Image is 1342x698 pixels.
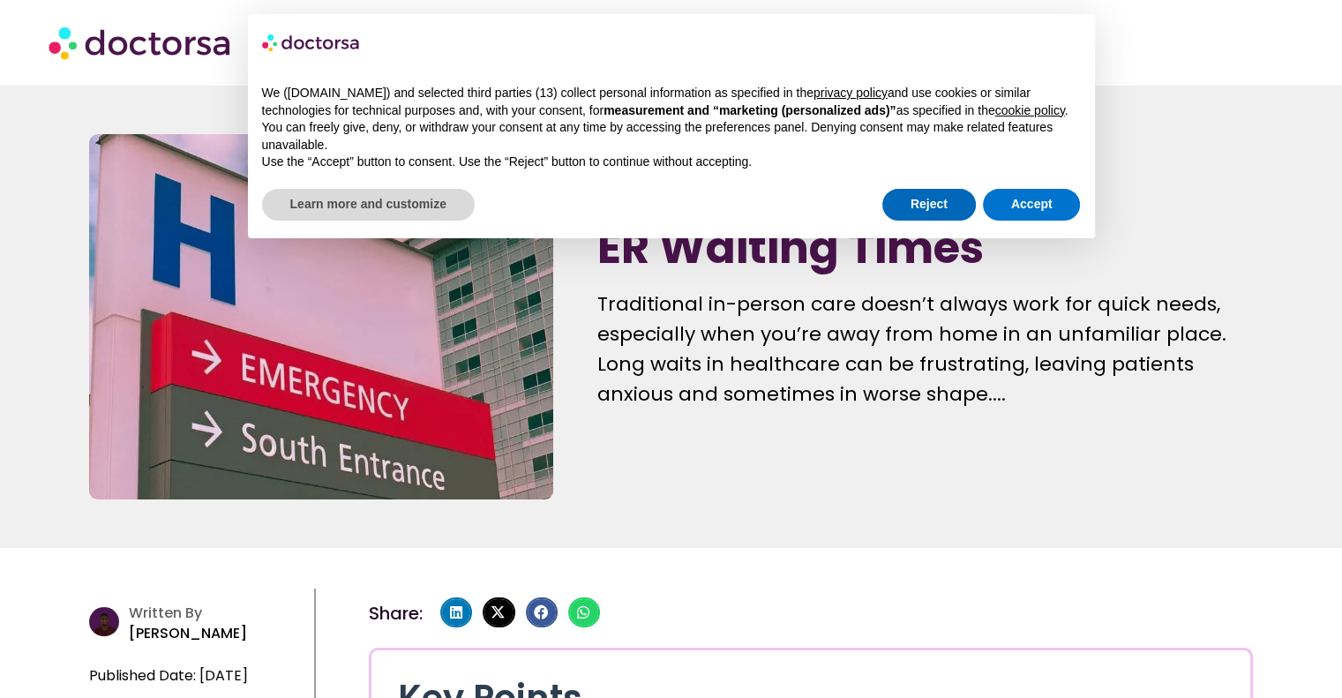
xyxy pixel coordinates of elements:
p: [PERSON_NAME] [129,621,305,646]
div: Share on whatsapp [568,597,600,627]
h4: Written By [129,604,305,621]
img: logo [262,28,361,56]
h1: ER Waiting Times [597,224,1252,272]
button: Accept [983,189,1081,221]
a: cookie policy [995,103,1065,117]
div: Share on linkedin [440,597,472,627]
div: Share on x-twitter [483,597,514,627]
img: author [89,607,119,637]
span: Published Date: [DATE] [89,664,248,688]
div: Share on facebook [526,597,558,627]
button: Learn more and customize [262,189,475,221]
div: Traditional in-person care doesn’t always work for quick needs, especially when you’re away from ... [597,289,1252,409]
button: Reject [882,189,976,221]
strong: measurement and “marketing (personalized ads)” [604,103,896,117]
p: You can freely give, deny, or withdraw your consent at any time by accessing the preferences pane... [262,119,1081,154]
p: We ([DOMAIN_NAME]) and selected third parties (13) collect personal information as specified in t... [262,85,1081,119]
h4: Share: [369,604,423,622]
a: privacy policy [813,86,888,100]
p: Use the “Accept” button to consent. Use the “Reject” button to continue without accepting. [262,154,1081,171]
